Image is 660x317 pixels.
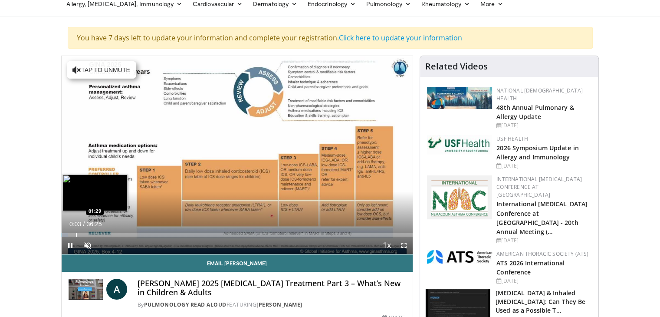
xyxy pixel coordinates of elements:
[395,237,413,254] button: Fullscreen
[106,279,127,300] a: A
[496,122,591,129] div: [DATE]
[339,33,462,43] a: Click here to update your information
[83,221,85,228] span: /
[496,175,582,198] a: International [MEDICAL_DATA] Conference at [GEOGRAPHIC_DATA]
[62,237,79,254] button: Pause
[69,279,103,300] img: Pulmonology Read Aloud
[496,144,578,161] a: 2026 Symposium Update in Allergy and Immunology
[256,301,302,308] a: [PERSON_NAME]
[86,221,102,228] span: 36:25
[68,27,593,49] div: You have 7 days left to update your information and complete your registration.
[496,87,583,102] a: National [DEMOGRAPHIC_DATA] Health
[427,250,492,264] img: 31f0e357-1e8b-4c70-9a73-47d0d0a8b17d.png.150x105_q85_autocrop_double_scale_upscale_version-0.2.jpg
[496,135,528,142] a: USF Health
[496,162,591,170] div: [DATE]
[496,289,593,315] h3: [MEDICAL_DATA] & Inhaled [MEDICAL_DATA]: Can They Be Used as a Possible T…
[496,103,574,121] a: 48th Annual Pulmonary & Allergy Update
[425,61,488,72] h4: Related Videos
[427,135,492,154] img: 6ba8804a-8538-4002-95e7-a8f8012d4a11.png.150x105_q85_autocrop_double_scale_upscale_version-0.2.jpg
[496,259,565,276] a: ATS 2026 International Conference
[496,250,588,258] a: American Thoracic Society (ATS)
[496,237,591,244] div: [DATE]
[69,221,81,228] span: 0:03
[79,237,96,254] button: Unmute
[378,237,395,254] button: Playback Rate
[427,87,492,109] img: b90f5d12-84c1-472e-b843-5cad6c7ef911.jpg.150x105_q85_autocrop_double_scale_upscale_version-0.2.jpg
[427,175,492,219] img: 9485e4e4-7c5e-4f02-b036-ba13241ea18b.png.150x105_q85_autocrop_double_scale_upscale_version-0.2.png
[496,200,588,235] a: International [MEDICAL_DATA] Conference at [GEOGRAPHIC_DATA] - 20th Annual Meeting (…
[62,254,413,272] a: Email [PERSON_NAME]
[62,233,413,237] div: Progress Bar
[138,279,406,297] h4: [PERSON_NAME] 2025 [MEDICAL_DATA] Treatment Part 3 – What’s New in Children & Adults
[144,301,227,308] a: Pulmonology Read Aloud
[62,56,413,254] video-js: Video Player
[62,175,128,211] img: image.jpeg
[138,301,406,309] div: By FEATURING
[496,277,591,285] div: [DATE]
[67,61,136,79] button: Tap to unmute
